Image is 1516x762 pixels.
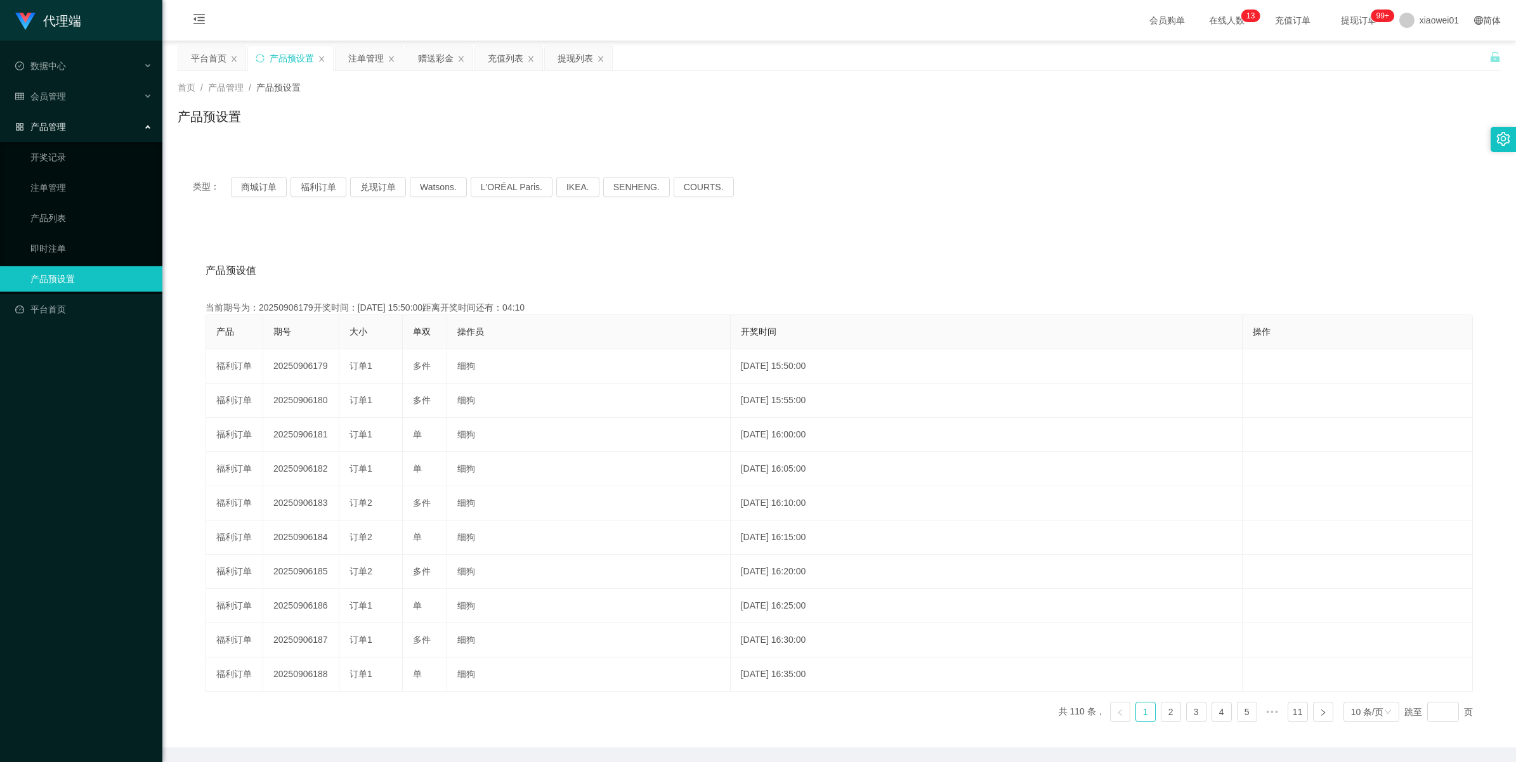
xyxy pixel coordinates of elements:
[1212,702,1231,721] a: 4
[603,177,670,197] button: SENHENG.
[410,177,467,197] button: Watsons.
[30,236,152,261] a: 即时注单
[230,55,238,63] i: 图标: close
[318,55,325,63] i: 图标: close
[350,326,367,337] span: 大小
[413,463,422,474] span: 单
[193,177,231,197] span: 类型：
[413,669,422,679] span: 单
[447,589,731,623] td: 细狗
[350,361,372,371] span: 订单1
[206,623,263,657] td: 福利订单
[30,145,152,170] a: 开奖记录
[1059,702,1105,722] li: 共 110 条，
[263,349,339,384] td: 20250906179
[256,82,301,93] span: 产品预设置
[263,486,339,520] td: 20250906183
[447,384,731,418] td: 细狗
[447,486,731,520] td: 细狗
[15,15,81,25] a: 代理端
[741,326,776,337] span: 开奖时间
[1237,702,1257,722] li: 5
[1371,10,1394,22] sup: 1095
[731,486,1243,520] td: [DATE] 16:10:00
[1251,10,1255,22] p: 3
[206,418,263,452] td: 福利订单
[413,566,431,576] span: 多件
[731,452,1243,486] td: [DATE] 16:05:00
[15,122,24,131] i: 图标: appstore-o
[206,657,263,692] td: 福利订单
[1212,702,1232,722] li: 4
[206,384,263,418] td: 福利订单
[597,55,604,63] i: 图标: close
[418,46,454,70] div: 赠送彩金
[206,452,263,486] td: 福利订单
[731,520,1243,555] td: [DATE] 16:15:00
[413,361,431,371] span: 多件
[556,177,599,197] button: IKEA.
[263,418,339,452] td: 20250906181
[350,463,372,474] span: 订单1
[191,46,226,70] div: 平台首页
[388,55,395,63] i: 图标: close
[206,301,1473,314] div: 当前期号为：20250906179开奖时间：[DATE] 15:50:00距离开奖时间还有：04:10
[1319,709,1327,716] i: 图标: right
[30,205,152,231] a: 产品列表
[731,657,1243,692] td: [DATE] 16:35:00
[30,266,152,292] a: 产品预设置
[263,384,339,418] td: 20250906180
[1474,16,1483,25] i: 图标: global
[413,395,431,405] span: 多件
[1335,16,1383,25] span: 提现订单
[447,623,731,657] td: 细狗
[731,384,1243,418] td: [DATE] 15:55:00
[263,452,339,486] td: 20250906182
[15,61,24,70] i: 图标: check-circle-o
[291,177,346,197] button: 福利订单
[1253,326,1271,337] span: 操作
[1135,702,1156,722] li: 1
[208,82,244,93] span: 产品管理
[15,122,66,132] span: 产品管理
[1161,702,1181,722] li: 2
[263,623,339,657] td: 20250906187
[206,349,263,384] td: 福利订单
[447,349,731,384] td: 细狗
[350,669,372,679] span: 订单1
[1404,702,1473,722] div: 跳至 页
[206,555,263,589] td: 福利订单
[206,589,263,623] td: 福利订单
[1186,702,1206,722] li: 3
[178,1,221,41] i: 图标: menu-fold
[1110,702,1130,722] li: 上一页
[350,498,372,508] span: 订单2
[413,429,422,439] span: 单
[350,600,372,610] span: 订单1
[178,82,195,93] span: 首页
[527,55,535,63] i: 图标: close
[558,46,593,70] div: 提现列表
[413,635,431,645] span: 多件
[1269,16,1317,25] span: 充值订单
[206,520,263,555] td: 福利订单
[1241,10,1260,22] sup: 13
[350,635,372,645] span: 订单1
[30,175,152,200] a: 注单管理
[413,326,431,337] span: 单双
[447,555,731,589] td: 细狗
[731,349,1243,384] td: [DATE] 15:50:00
[43,1,81,41] h1: 代理端
[263,520,339,555] td: 20250906184
[350,532,372,542] span: 订单2
[731,589,1243,623] td: [DATE] 16:25:00
[15,13,36,30] img: logo.9652507e.png
[1351,702,1383,721] div: 10 条/页
[178,107,241,126] h1: 产品预设置
[350,177,406,197] button: 兑现订单
[1313,702,1333,722] li: 下一页
[1384,708,1392,717] i: 图标: down
[256,54,265,63] i: 图标: sync
[1496,132,1510,146] i: 图标: setting
[1262,702,1283,722] li: 向后 5 页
